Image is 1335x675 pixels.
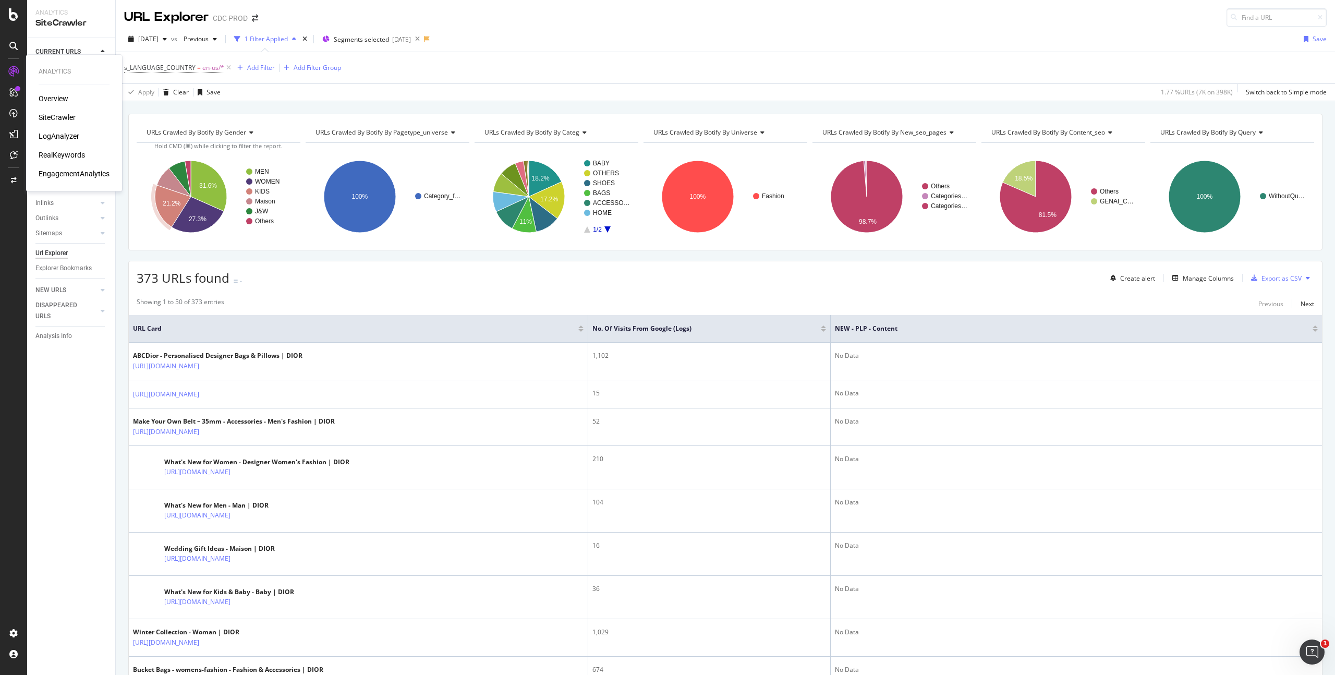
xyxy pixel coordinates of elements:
[351,193,368,200] text: 100%
[164,467,230,477] a: [URL][DOMAIN_NAME]
[424,192,461,200] text: Category_f…
[593,189,610,197] text: BAGS
[255,218,274,225] text: Others
[592,665,826,674] div: 674
[593,199,630,207] text: ACCESSO…
[164,553,230,564] a: [URL][DOMAIN_NAME]
[653,128,757,137] span: URLs Crawled By Botify By universe
[39,131,79,141] a: LogAnalyzer
[592,541,826,550] div: 16
[835,351,1318,360] div: No Data
[593,226,602,233] text: 1/2
[35,213,98,224] a: Outlinks
[1246,88,1327,97] div: Switch back to Simple mode
[164,457,349,467] div: What's New for Women - Designer Women's Fashion | DIOR
[164,501,276,510] div: What's New for Men - Man | DIOR
[540,196,558,203] text: 17.2%
[147,128,246,137] span: URLs Crawled By Botify By gender
[1150,151,1314,242] svg: A chart.
[1106,270,1155,286] button: Create alert
[163,200,180,207] text: 21.2%
[931,183,950,190] text: Others
[179,34,209,43] span: Previous
[482,124,629,141] h4: URLs Crawled By Botify By categ
[179,31,221,47] button: Previous
[1015,175,1033,182] text: 18.5%
[835,584,1318,594] div: No Data
[137,269,229,286] span: 373 URLs found
[1161,88,1233,97] div: 1.77 % URLs ( 7K on 398K )
[207,88,221,97] div: Save
[300,34,309,44] div: times
[812,151,976,242] div: A chart.
[1196,193,1212,200] text: 100%
[252,15,258,22] div: arrow-right-arrow-left
[1227,8,1327,27] input: Find a URL
[1183,274,1234,283] div: Manage Columns
[138,88,154,97] div: Apply
[164,510,230,521] a: [URL][DOMAIN_NAME]
[137,151,300,242] svg: A chart.
[835,417,1318,426] div: No Data
[233,62,275,74] button: Add Filter
[989,124,1136,141] h4: URLs Crawled By Botify By content_seo
[159,84,189,101] button: Clear
[762,192,784,200] text: Fashion
[189,215,207,223] text: 27.3%
[651,124,798,141] h4: URLs Crawled By Botify By universe
[35,263,108,274] a: Explorer Bookmarks
[35,248,68,259] div: Url Explorer
[133,389,199,400] a: [URL][DOMAIN_NAME]
[35,228,98,239] a: Sitemaps
[592,584,826,594] div: 36
[230,31,300,47] button: 1 Filter Applied
[35,228,62,239] div: Sitemaps
[1100,188,1119,195] text: Others
[1258,297,1283,310] button: Previous
[164,587,294,597] div: What's New for Kids & Baby - Baby | DIOR
[197,63,201,72] span: =
[35,300,88,322] div: DISAPPEARED URLS
[35,8,107,17] div: Analytics
[1120,274,1155,283] div: Create alert
[593,170,619,177] text: OTHERS
[1300,31,1327,47] button: Save
[592,417,826,426] div: 52
[592,324,805,333] span: No. of Visits from Google (Logs)
[39,150,85,160] a: RealKeywords
[475,151,638,242] div: A chart.
[1158,124,1305,141] h4: URLs Crawled By Botify By query
[255,178,280,185] text: WOMEN
[306,151,469,242] svg: A chart.
[592,454,826,464] div: 210
[35,46,98,57] a: CURRENT URLS
[154,142,283,150] span: Hold CMD (⌘) while clicking to filter the report.
[931,192,967,200] text: Categories…
[859,218,877,225] text: 98.7%
[519,218,532,225] text: 11%
[820,124,967,141] h4: URLs Crawled By Botify By new_seo_pages
[835,454,1318,464] div: No Data
[392,35,411,44] div: [DATE]
[644,151,807,242] div: A chart.
[39,112,76,123] a: SiteCrawler
[313,124,464,141] h4: URLs Crawled By Botify By pagetype_universe
[1160,128,1256,137] span: URLs Crawled By Botify By query
[1301,297,1314,310] button: Next
[835,628,1318,637] div: No Data
[1321,640,1329,648] span: 1
[981,151,1145,242] div: A chart.
[484,128,579,137] span: URLs Crawled By Botify By categ
[35,17,107,29] div: SiteCrawler
[124,63,196,72] span: s_LANGUAGE_COUNTRY
[35,248,108,259] a: Url Explorer
[255,168,269,175] text: MEN
[133,628,245,637] div: Winter Collection - Woman | DIOR
[35,285,66,296] div: NEW URLS
[164,597,230,607] a: [URL][DOMAIN_NAME]
[334,35,389,44] span: Segments selected
[1039,211,1057,219] text: 81.5%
